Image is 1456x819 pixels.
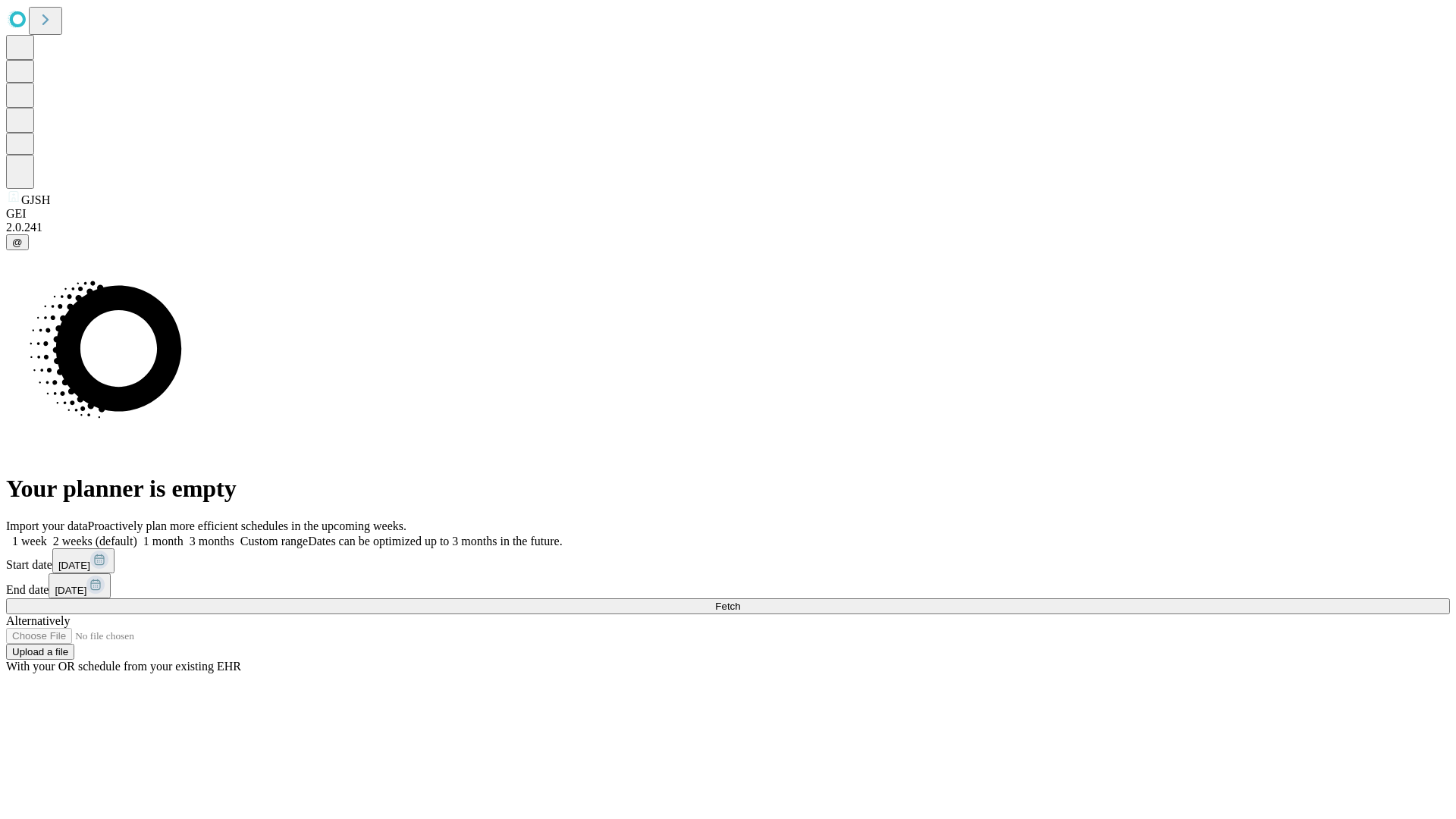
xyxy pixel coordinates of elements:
span: 2 weeks (default) [53,535,137,548]
span: Custom range [240,535,308,548]
span: 3 months [190,535,234,548]
span: Fetch [715,601,740,612]
span: 1 week [12,535,47,548]
button: Fetch [6,598,1450,614]
span: Proactively plan more efficient schedules in the upcoming weeks. [88,519,406,532]
button: Upload a file [6,644,74,660]
span: Dates can be optimized up to 3 months in the future. [308,535,562,548]
div: 2.0.241 [6,221,1450,234]
button: [DATE] [49,573,111,598]
span: 1 month [143,535,184,548]
button: [DATE] [52,548,115,573]
span: GJSH [21,193,50,206]
span: Alternatively [6,614,70,627]
div: End date [6,573,1450,598]
div: Start date [6,548,1450,573]
span: Import your data [6,519,88,532]
div: GEI [6,207,1450,221]
span: @ [12,237,23,248]
h1: Your planner is empty [6,475,1450,503]
span: [DATE] [55,585,86,596]
span: With your OR schedule from your existing EHR [6,660,241,673]
span: [DATE] [58,560,90,571]
button: @ [6,234,29,250]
